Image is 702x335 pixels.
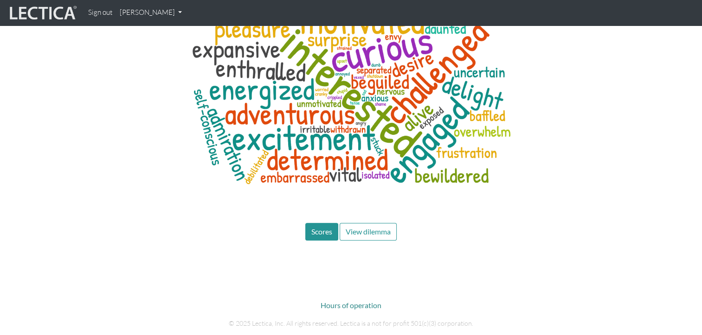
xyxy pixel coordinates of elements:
[346,227,391,236] span: View dilemma
[321,301,381,310] a: Hours of operation
[84,4,116,22] a: Sign out
[116,4,186,22] a: [PERSON_NAME]
[311,227,332,236] span: Scores
[94,318,609,329] p: © 2025 Lectica, Inc. All rights reserved. Lectica is a not for profit 501(c)(3) corporation.
[7,4,77,22] img: lecticalive
[340,223,397,240] button: View dilemma
[305,223,338,240] button: Scores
